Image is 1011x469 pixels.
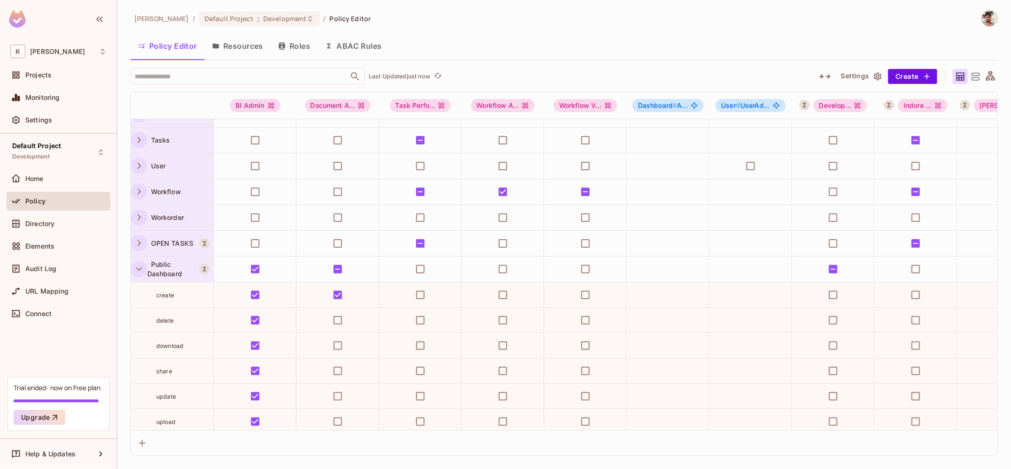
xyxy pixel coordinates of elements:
[9,10,26,28] img: SReyMgAAAABJRU5ErkJggg==
[130,34,205,58] button: Policy Editor
[25,242,54,250] span: Elements
[147,162,166,170] span: User
[434,72,442,81] span: refresh
[14,383,100,392] div: Trial ended- now on Free plan
[205,14,253,23] span: Default Project
[147,136,170,144] span: Tasks
[25,310,52,318] span: Connect
[471,99,535,112] div: Workflow A...
[25,450,76,458] span: Help & Updates
[638,101,677,109] span: Dashboard
[305,99,371,112] div: Document A...
[230,99,280,112] div: BI Admin
[960,100,970,110] button: A User Set is a dynamically conditioned role, grouping users based on real-time criteria.
[25,175,44,182] span: Home
[263,14,306,23] span: Development
[25,94,60,101] span: Monitoring
[25,197,46,205] span: Policy
[888,69,937,84] button: Create
[257,15,260,23] span: :
[349,70,362,83] button: Open
[799,100,810,110] button: A User Set is a dynamically conditioned role, grouping users based on real-time criteria.
[25,265,56,272] span: Audit Log
[305,99,371,112] span: Document Admin
[715,99,785,112] span: User#UserAdmin
[30,48,85,55] span: Workspace: Keshav-Sharma
[721,102,769,109] span: UserAd...
[147,239,194,247] span: OPEN TASKS
[156,368,172,375] span: share
[271,34,318,58] button: Roles
[330,14,371,23] span: Policy Editor
[898,99,948,112] div: Indore ...
[134,14,189,23] span: the active workspace
[12,142,61,150] span: Default Project
[390,99,451,112] span: Task Performer
[432,71,443,82] button: refresh
[10,45,25,58] span: K
[199,238,210,249] button: A Resource Set is a dynamically conditioned resource, defined by real-time criteria.
[721,101,740,109] span: User
[156,317,174,324] span: delete
[147,188,181,196] span: Workflow
[390,99,451,112] div: Task Perfo...
[156,418,175,425] span: upload
[554,99,617,112] div: Workflow V...
[156,393,176,400] span: update
[156,342,183,349] span: download
[638,102,688,109] span: A...
[318,34,389,58] button: ABAC Rules
[147,260,182,278] span: Public Dashboard
[430,71,443,82] span: Click to refresh data
[813,99,867,112] div: Develop...
[369,73,430,80] p: Last Updated just now
[14,410,65,425] button: Upgrade
[632,99,704,112] span: Dashboard#ABCD
[193,14,195,23] li: /
[25,116,52,124] span: Settings
[156,292,174,299] span: create
[147,213,184,221] span: Workorder
[199,264,210,274] button: A Resource Set is a dynamically conditioned resource, defined by real-time criteria.
[837,69,884,84] button: Settings
[813,99,867,112] span: Developers
[898,99,948,112] span: Indore Users
[554,99,617,112] span: Workflow Viewer
[673,101,677,109] span: #
[205,34,271,58] button: Resources
[25,71,52,79] span: Projects
[471,99,535,112] span: Workflow Admin
[884,100,894,110] button: A User Set is a dynamically conditioned role, grouping users based on real-time criteria.
[736,101,740,109] span: #
[25,220,54,227] span: Directory
[323,14,326,23] li: /
[25,287,69,295] span: URL Mapping
[12,153,50,160] span: Development
[982,11,997,26] img: Keshav Sharma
